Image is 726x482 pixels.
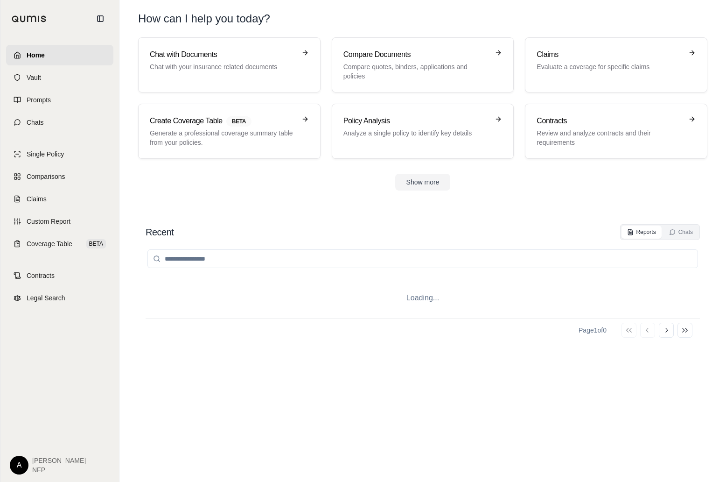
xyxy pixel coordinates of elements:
a: Custom Report [6,211,113,232]
span: BETA [226,116,251,127]
p: Compare quotes, binders, applications and policies [343,62,489,81]
span: Contracts [27,271,55,280]
a: Vault [6,67,113,88]
span: Vault [27,73,41,82]
a: Chat with DocumentsChat with your insurance related documents [138,37,321,92]
a: Prompts [6,90,113,110]
h3: Contracts [537,115,683,127]
span: Claims [27,194,47,204]
span: Chats [27,118,44,127]
div: Page 1 of 0 [579,326,607,335]
button: Show more [395,174,451,191]
h1: How can I help you today? [138,11,707,26]
img: Qumis Logo [12,15,47,22]
span: Coverage Table [27,239,72,248]
span: Home [27,50,45,60]
a: Home [6,45,113,65]
h3: Policy Analysis [343,115,489,127]
a: Policy AnalysisAnalyze a single policy to identify key details [332,104,514,159]
p: Evaluate a coverage for specific claims [537,62,683,71]
span: Comparisons [27,172,65,181]
div: Reports [627,228,656,236]
h3: Create Coverage Table [150,115,296,127]
a: Comparisons [6,166,113,187]
h2: Recent [146,226,174,239]
button: Collapse sidebar [93,11,108,26]
span: Prompts [27,95,51,105]
a: ClaimsEvaluate a coverage for specific claims [525,37,707,92]
a: Chats [6,112,113,133]
div: Chats [669,228,693,236]
a: Legal Search [6,288,113,308]
span: NFP [32,465,86,475]
span: [PERSON_NAME] [32,456,86,465]
p: Generate a professional coverage summary table from your policies. [150,128,296,147]
a: ContractsReview and analyze contracts and their requirements [525,104,707,159]
a: Single Policy [6,144,113,164]
a: Create Coverage TableBETAGenerate a professional coverage summary table from your policies. [138,104,321,159]
button: Chats [663,226,698,239]
h3: Compare Documents [343,49,489,60]
a: Contracts [6,265,113,286]
p: Review and analyze contracts and their requirements [537,128,683,147]
span: BETA [86,239,106,248]
span: Custom Report [27,217,70,226]
a: Coverage TableBETA [6,234,113,254]
p: Analyze a single policy to identify key details [343,128,489,138]
a: Compare DocumentsCompare quotes, binders, applications and policies [332,37,514,92]
span: Legal Search [27,293,65,303]
span: Single Policy [27,149,64,159]
h3: Claims [537,49,683,60]
div: A [10,456,28,475]
button: Reports [621,226,662,239]
h3: Chat with Documents [150,49,296,60]
div: Loading... [146,277,700,319]
p: Chat with your insurance related documents [150,62,296,71]
a: Claims [6,189,113,209]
